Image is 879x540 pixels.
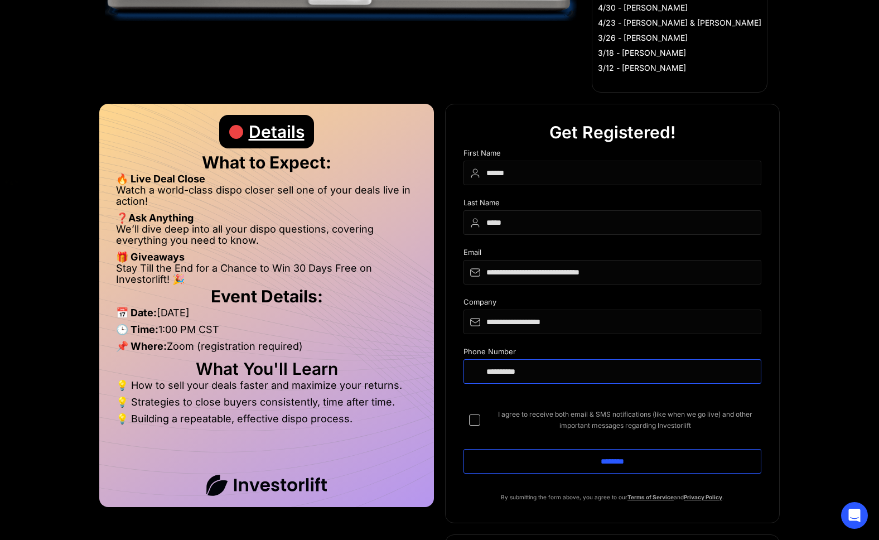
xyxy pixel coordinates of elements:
h2: What You'll Learn [116,363,417,374]
div: Last Name [463,199,761,210]
strong: What to Expect: [202,152,331,172]
p: By submitting the form above, you agree to our and . [463,491,761,503]
li: [DATE] [116,307,417,324]
strong: 📅 Date: [116,307,157,319]
div: First Name [463,149,761,161]
strong: ❓Ask Anything [116,212,194,224]
span: I agree to receive both email & SMS notifications (like when we go live) and other important mess... [489,409,761,431]
div: Get Registered! [549,115,676,149]
div: Company [463,298,761,310]
strong: 🎁 Giveaways [116,251,185,263]
div: Email [463,248,761,260]
strong: 🔥 Live Deal Close [116,173,205,185]
li: Zoom (registration required) [116,341,417,358]
strong: 📌 Where: [116,340,167,352]
li: Stay Till the End for a Chance to Win 30 Days Free on Investorlift! 🎉 [116,263,417,285]
strong: 🕒 Time: [116,324,158,335]
li: 💡 How to sell your deals faster and maximize your returns. [116,380,417,397]
li: 1:00 PM CST [116,324,417,341]
div: Open Intercom Messenger [841,502,868,529]
strong: Event Details: [211,286,323,306]
li: 💡 Strategies to close buyers consistently, time after time. [116,397,417,413]
a: Privacy Policy [684,494,722,500]
li: 💡 Building a repeatable, effective dispo process. [116,413,417,425]
a: Terms of Service [627,494,674,500]
form: DIspo Day Main Form [463,149,761,491]
li: Watch a world-class dispo closer sell one of your deals live in action! [116,185,417,213]
div: Details [249,115,305,148]
div: Phone Number [463,348,761,359]
li: We’ll dive deep into all your dispo questions, covering everything you need to know. [116,224,417,252]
